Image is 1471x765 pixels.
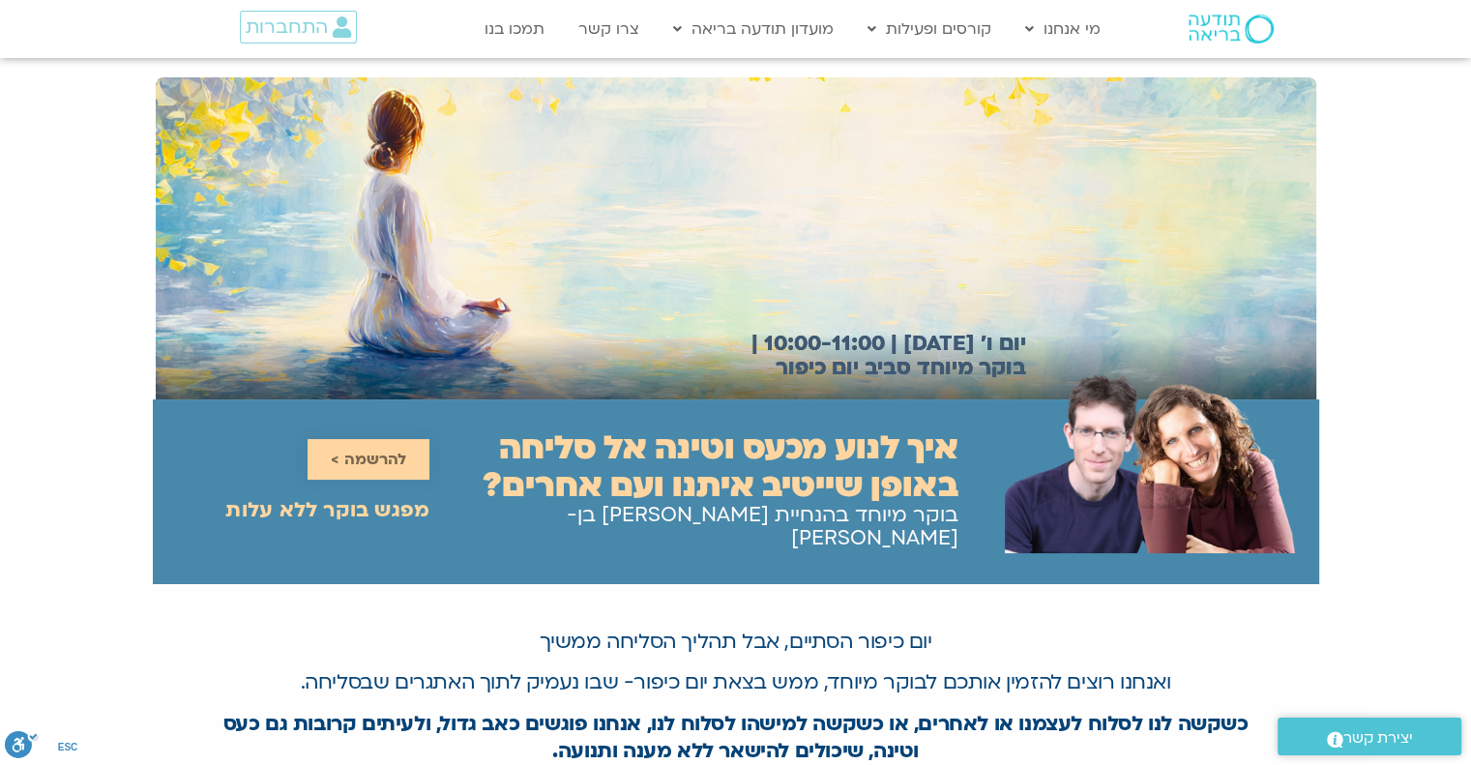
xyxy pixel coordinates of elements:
[215,629,1257,656] p: יום כיפור הסתיים, אבל תהליך הסליחה ממשיך
[331,451,406,468] span: להרשמה >
[1343,725,1413,751] span: יצירת קשר
[475,11,554,47] a: תמכו בנו
[663,11,843,47] a: מועדון תודעה בריאה
[858,11,1001,47] a: קורסים ופעילות
[1278,718,1461,755] a: יצירת קשר
[222,710,1248,765] strong: כשקשה לנו לסלוח לעצמנו או לאחרים, או כשקשה למישהו לסלוח לנו, אנחנו פוגשים כאב גדול, ולעיתים קרובו...
[240,11,357,44] a: התחברות
[429,429,958,505] h2: איך לנוע מכעס וטינה אל סליחה באופן שייטיב איתנו ועם אחרים?
[429,504,958,550] h2: בוקר מיוחד בהנחיית [PERSON_NAME] בן-[PERSON_NAME]
[215,669,1257,696] p: ואנחנו רוצים להזמין אותכם לבוקר מיוחד, ממש בצאת יום כיפור- שבו נעמיק לתוך האתגרים שבסליחה.
[225,499,429,522] h2: מפגש בוקר ללא עלות
[308,439,429,480] a: להרשמה >
[569,11,649,47] a: צרו קשר
[246,16,328,38] span: התחברות
[721,332,1026,380] h2: יום ו׳ [DATE] | 10:00-11:00 | בוקר מיוחד סביב יום כיפור
[1015,11,1110,47] a: מי אנחנו
[1189,15,1274,44] img: תודעה בריאה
